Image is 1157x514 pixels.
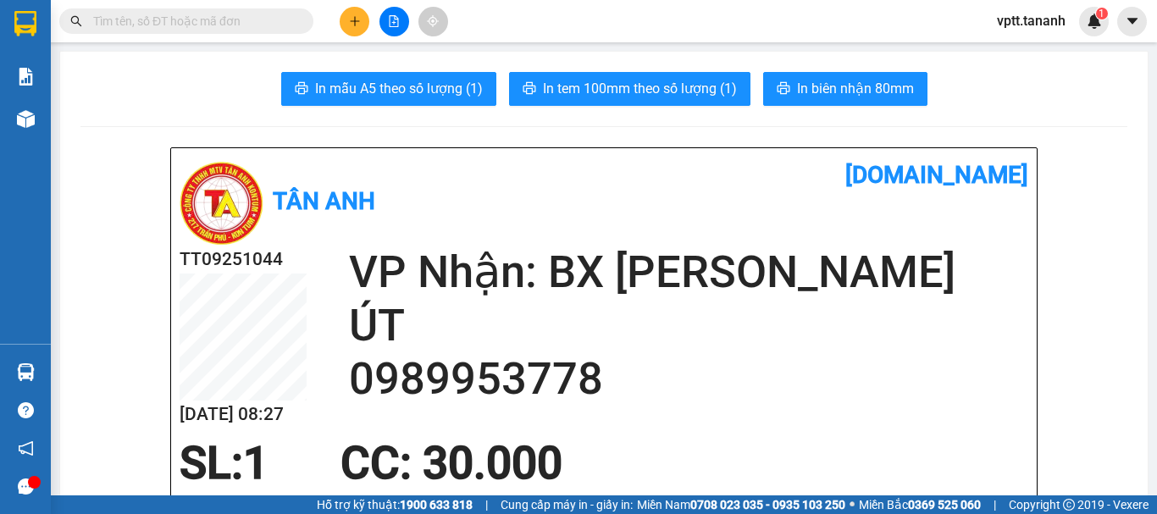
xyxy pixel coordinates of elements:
[418,7,448,36] button: aim
[18,478,34,495] span: message
[994,495,996,514] span: |
[340,7,369,36] button: plus
[845,161,1028,189] b: [DOMAIN_NAME]
[400,498,473,511] strong: 1900 633 818
[1096,8,1108,19] sup: 1
[427,15,439,27] span: aim
[388,15,400,27] span: file-add
[1087,14,1102,29] img: icon-new-feature
[93,12,293,30] input: Tìm tên, số ĐT hoặc mã đơn
[315,78,483,99] span: In mẫu A5 theo số lượng (1)
[349,299,1028,352] h2: ÚT
[295,81,308,97] span: printer
[690,498,845,511] strong: 0708 023 035 - 0935 103 250
[273,187,375,215] b: Tân Anh
[18,402,34,418] span: question-circle
[180,437,243,489] span: SL:
[17,68,35,86] img: solution-icon
[317,495,473,514] span: Hỗ trợ kỹ thuật:
[509,72,750,106] button: printerIn tem 100mm theo số lượng (1)
[1063,499,1075,511] span: copyright
[850,501,855,508] span: ⚪️
[349,352,1028,406] h2: 0989953778
[1099,8,1104,19] span: 1
[637,495,845,514] span: Miền Nam
[281,72,496,106] button: printerIn mẫu A5 theo số lượng (1)
[983,10,1079,31] span: vptt.tananh
[349,15,361,27] span: plus
[330,438,573,489] div: CC : 30.000
[1117,7,1147,36] button: caret-down
[18,440,34,456] span: notification
[523,81,536,97] span: printer
[180,401,307,428] h2: [DATE] 08:27
[1125,14,1140,29] span: caret-down
[501,495,633,514] span: Cung cấp máy in - giấy in:
[485,495,488,514] span: |
[180,246,307,274] h2: TT09251044
[17,110,35,128] img: warehouse-icon
[908,498,981,511] strong: 0369 525 060
[349,246,1028,299] h2: VP Nhận: BX [PERSON_NAME]
[859,495,981,514] span: Miền Bắc
[797,78,914,99] span: In biên nhận 80mm
[379,7,409,36] button: file-add
[763,72,927,106] button: printerIn biên nhận 80mm
[243,437,268,489] span: 1
[17,363,35,381] img: warehouse-icon
[777,81,790,97] span: printer
[14,11,36,36] img: logo-vxr
[70,15,82,27] span: search
[180,161,264,246] img: logo.jpg
[543,78,737,99] span: In tem 100mm theo số lượng (1)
